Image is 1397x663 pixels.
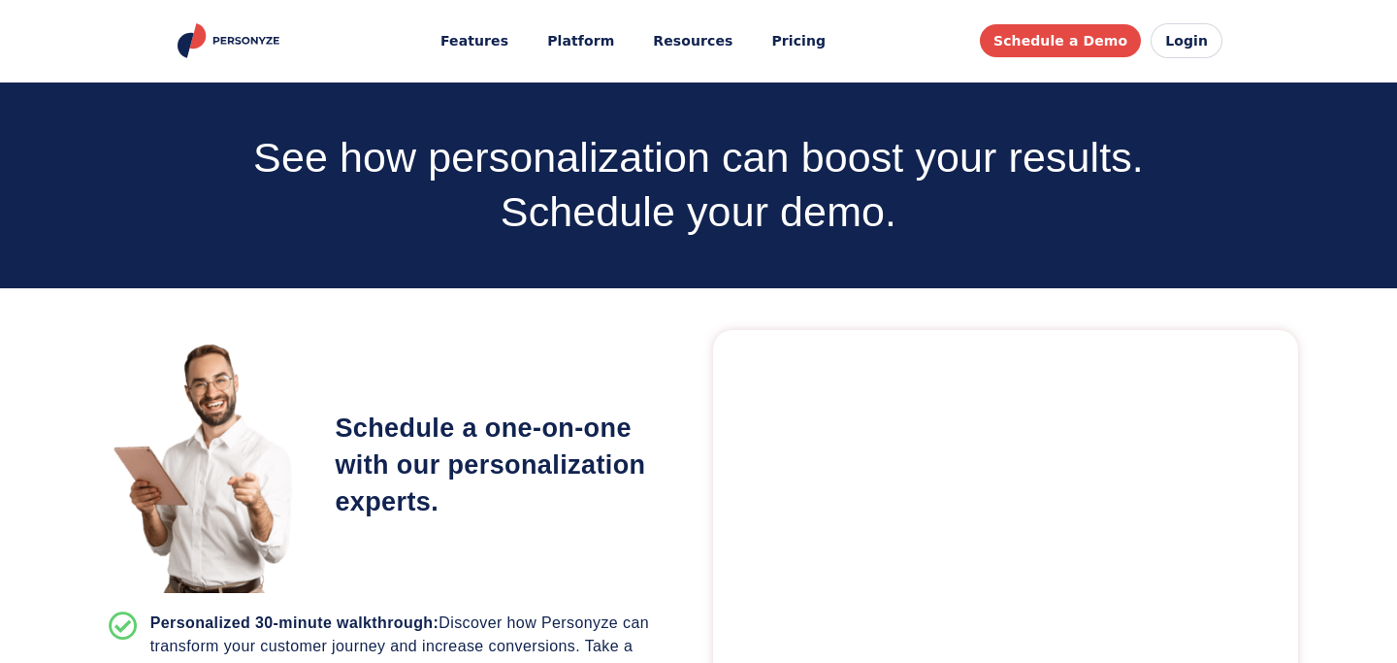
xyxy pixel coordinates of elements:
[335,411,653,520] p: Schedule a one-on-one with our personalization experts.
[427,23,839,59] nav: Main menu
[639,23,746,59] button: Resources
[155,10,1242,73] header: Personyze site header
[110,339,295,592] img: A happy guy invite you for personalization demo
[758,23,839,59] a: Pricing
[233,131,1164,240] h1: See how personalization can boost your results. Schedule your demo.
[1151,23,1222,58] a: Login
[427,23,522,59] button: Features
[175,23,286,58] img: Personyze
[150,614,439,631] strong: Personalized 30-minute walkthrough:
[175,23,286,58] a: Personyze home
[980,24,1141,57] a: Schedule a Demo
[534,23,628,59] a: Platform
